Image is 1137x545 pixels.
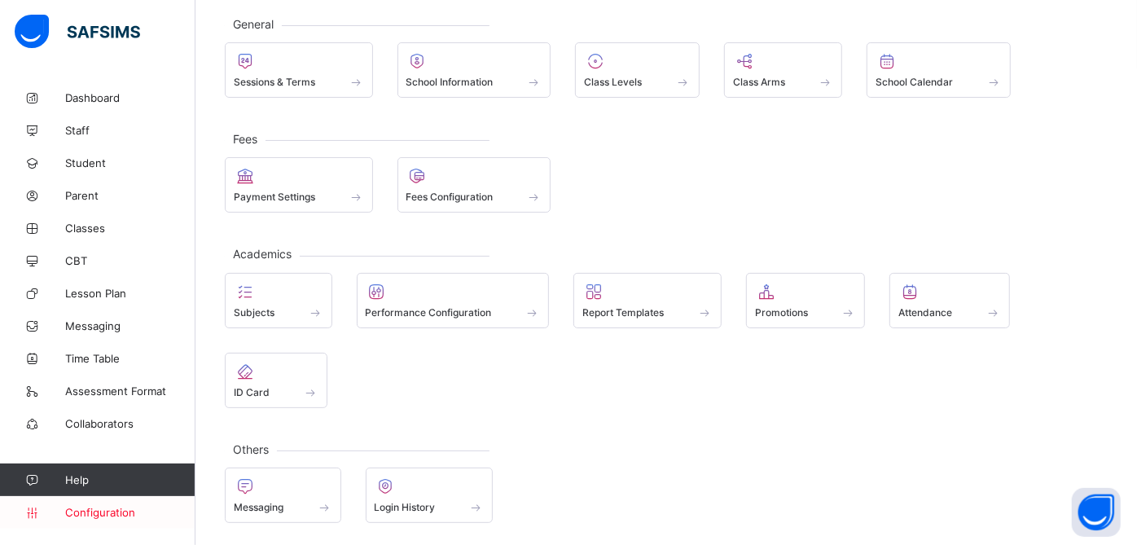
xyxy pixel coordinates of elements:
[234,306,274,319] span: Subjects
[225,353,327,408] div: ID Card
[573,273,722,328] div: Report Templates
[733,76,785,88] span: Class Arms
[755,306,808,319] span: Promotions
[584,76,642,88] span: Class Levels
[65,417,195,430] span: Collaborators
[234,76,315,88] span: Sessions & Terms
[15,15,140,49] img: safsims
[65,124,195,137] span: Staff
[225,157,373,213] div: Payment Settings
[225,247,300,261] span: Academics
[234,501,283,513] span: Messaging
[724,42,843,98] div: Class Arms
[898,306,952,319] span: Attendance
[65,319,195,332] span: Messaging
[65,385,195,398] span: Assessment Format
[225,468,341,523] div: Messaging
[65,352,195,365] span: Time Table
[234,191,315,203] span: Payment Settings
[65,156,195,169] span: Student
[582,306,664,319] span: Report Templates
[225,132,266,146] span: Fees
[397,157,551,213] div: Fees Configuration
[406,191,494,203] span: Fees Configuration
[65,222,195,235] span: Classes
[366,468,494,523] div: Login History
[876,76,953,88] span: School Calendar
[889,273,1010,328] div: Attendance
[1072,488,1121,537] button: Open asap
[65,506,195,519] span: Configuration
[65,473,195,486] span: Help
[234,386,270,398] span: ID Card
[397,42,551,98] div: School Information
[406,76,494,88] span: School Information
[225,17,282,31] span: General
[357,273,550,328] div: Performance Configuration
[375,501,436,513] span: Login History
[746,273,866,328] div: Promotions
[65,254,195,267] span: CBT
[225,442,277,456] span: Others
[366,306,492,319] span: Performance Configuration
[225,42,373,98] div: Sessions & Terms
[65,189,195,202] span: Parent
[225,273,332,328] div: Subjects
[65,91,195,104] span: Dashboard
[65,287,195,300] span: Lesson Plan
[867,42,1011,98] div: School Calendar
[575,42,700,98] div: Class Levels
